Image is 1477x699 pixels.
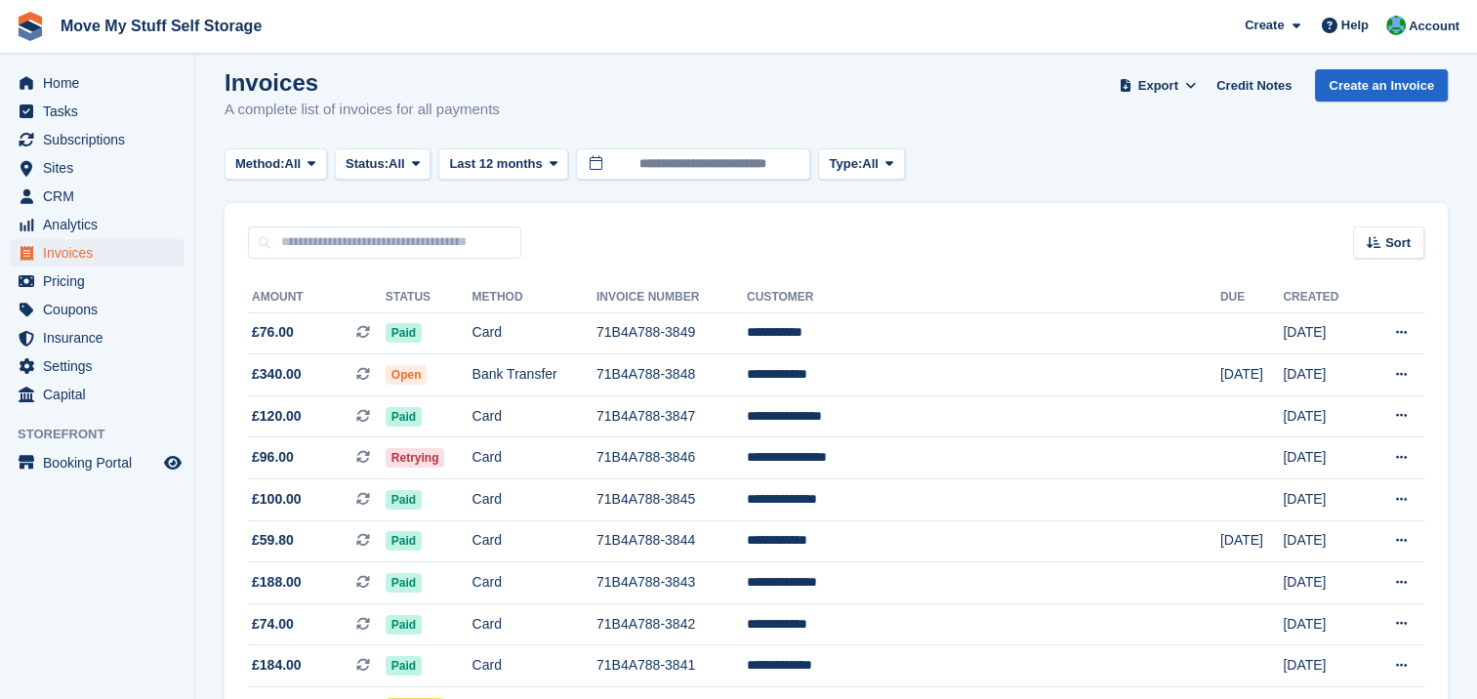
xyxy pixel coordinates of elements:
[1283,520,1365,562] td: [DATE]
[1220,520,1283,562] td: [DATE]
[43,296,160,323] span: Coupons
[43,211,160,238] span: Analytics
[1283,312,1365,354] td: [DATE]
[225,148,327,181] button: Method: All
[252,489,302,510] span: £100.00
[252,614,294,635] span: £74.00
[1283,437,1365,479] td: [DATE]
[1209,69,1299,102] a: Credit Notes
[335,148,431,181] button: Status: All
[472,603,596,645] td: Card
[10,211,185,238] a: menu
[43,98,160,125] span: Tasks
[472,437,596,479] td: Card
[225,69,500,96] h1: Invoices
[472,562,596,604] td: Card
[472,354,596,396] td: Bank Transfer
[829,154,862,174] span: Type:
[1386,16,1406,35] img: Dan
[252,572,302,593] span: £188.00
[596,354,747,396] td: 71B4A788-3848
[1220,354,1283,396] td: [DATE]
[43,239,160,267] span: Invoices
[43,352,160,380] span: Settings
[43,449,160,476] span: Booking Portal
[16,12,45,41] img: stora-icon-8386f47178a22dfd0bd8f6a31ec36ba5ce8667c1dd55bd0f319d3a0aa187defe.svg
[596,312,747,354] td: 71B4A788-3849
[225,99,500,121] p: A complete list of invoices for all payments
[386,531,422,551] span: Paid
[10,98,185,125] a: menu
[10,381,185,408] a: menu
[472,282,596,313] th: Method
[1283,395,1365,437] td: [DATE]
[386,656,422,676] span: Paid
[438,148,568,181] button: Last 12 months
[386,407,422,427] span: Paid
[449,154,542,174] span: Last 12 months
[285,154,302,174] span: All
[1138,76,1178,96] span: Export
[386,490,422,510] span: Paid
[472,520,596,562] td: Card
[10,296,185,323] a: menu
[1283,354,1365,396] td: [DATE]
[472,395,596,437] td: Card
[596,562,747,604] td: 71B4A788-3843
[596,479,747,521] td: 71B4A788-3845
[747,282,1220,313] th: Customer
[252,447,294,468] span: £96.00
[10,352,185,380] a: menu
[43,126,160,153] span: Subscriptions
[43,381,160,408] span: Capital
[53,10,269,42] a: Move My Stuff Self Storage
[10,267,185,295] a: menu
[386,323,422,343] span: Paid
[818,148,904,181] button: Type: All
[1283,479,1365,521] td: [DATE]
[161,451,185,474] a: Preview store
[386,615,422,635] span: Paid
[386,282,472,313] th: Status
[252,655,302,676] span: £184.00
[43,69,160,97] span: Home
[10,449,185,476] a: menu
[1245,16,1284,35] span: Create
[43,154,160,182] span: Sites
[1220,282,1283,313] th: Due
[43,267,160,295] span: Pricing
[596,437,747,479] td: 71B4A788-3846
[596,395,747,437] td: 71B4A788-3847
[10,239,185,267] a: menu
[1283,282,1365,313] th: Created
[472,645,596,687] td: Card
[596,282,747,313] th: Invoice Number
[252,406,302,427] span: £120.00
[18,425,194,444] span: Storefront
[248,282,386,313] th: Amount
[386,573,422,593] span: Paid
[1283,603,1365,645] td: [DATE]
[252,530,294,551] span: £59.80
[252,322,294,343] span: £76.00
[43,183,160,210] span: CRM
[386,448,445,468] span: Retrying
[1115,69,1201,102] button: Export
[43,324,160,351] span: Insurance
[1283,645,1365,687] td: [DATE]
[1283,562,1365,604] td: [DATE]
[1385,233,1411,253] span: Sort
[862,154,879,174] span: All
[10,183,185,210] a: menu
[596,645,747,687] td: 71B4A788-3841
[252,364,302,385] span: £340.00
[472,312,596,354] td: Card
[386,365,428,385] span: Open
[1341,16,1369,35] span: Help
[10,69,185,97] a: menu
[472,479,596,521] td: Card
[1315,69,1448,102] a: Create an Invoice
[10,154,185,182] a: menu
[235,154,285,174] span: Method:
[10,324,185,351] a: menu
